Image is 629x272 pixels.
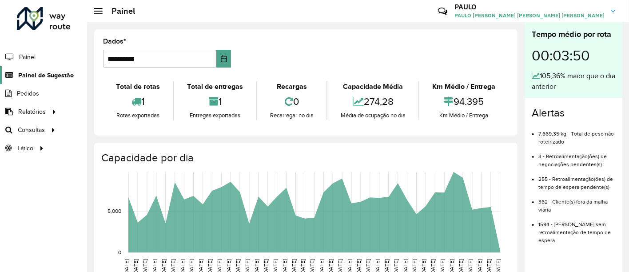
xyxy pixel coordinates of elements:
font: Rotas exportadas [116,112,159,119]
font: Km Médio / Entrega [433,83,496,90]
font: Total de rotas [116,83,160,90]
font: 105,36% maior que o dia anterior [532,72,615,90]
font: Consultas [18,127,45,133]
font: Relatórios [18,108,46,115]
font: Painel [111,6,135,16]
font: 1 [219,96,222,107]
font: 362 - Cliente(s) fora da malha viária [538,199,608,212]
font: 7.669,35 kg - Total de peso não roteirizado [538,131,614,144]
font: PAULO [PERSON_NAME] [PERSON_NAME] [PERSON_NAME] [454,12,605,19]
font: 274,28 [364,96,394,107]
a: Contato Rápido [433,2,452,21]
font: Entregas exportadas [190,112,240,119]
font: Alertas [532,107,565,119]
font: Média de ocupação no dia [341,112,406,119]
font: Recarregar no dia [270,112,314,119]
font: Capacidade Média [343,83,403,90]
font: Painel [19,54,36,60]
font: Tempo médio por rota [532,30,611,39]
font: PAULO [454,2,476,11]
font: Total de entregas [187,83,243,90]
font: Painel de Sugestão [18,72,74,79]
font: Dados [103,37,123,45]
font: 255 - Retroalimentação(ões) de tempo de espera pendente(s) [538,176,613,190]
text: 0 [118,249,121,255]
font: Tático [17,145,33,152]
font: Capacidade por dia [101,152,194,164]
font: 1594 - [PERSON_NAME] sem retroalimentação de tempo de espera [538,221,611,243]
font: 94.395 [454,96,484,107]
font: 0 [293,96,299,107]
font: Recargas [277,83,307,90]
font: Pedidos [17,90,39,97]
text: 5,000 [107,208,121,214]
font: 1 [141,96,144,107]
font: 00:03:50 [532,48,590,63]
font: 3 - Retroalimentação(ões) de negociações pendentes(s) [538,153,607,167]
button: Escolha a data [216,50,231,68]
font: Km Médio / Entrega [440,112,489,119]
